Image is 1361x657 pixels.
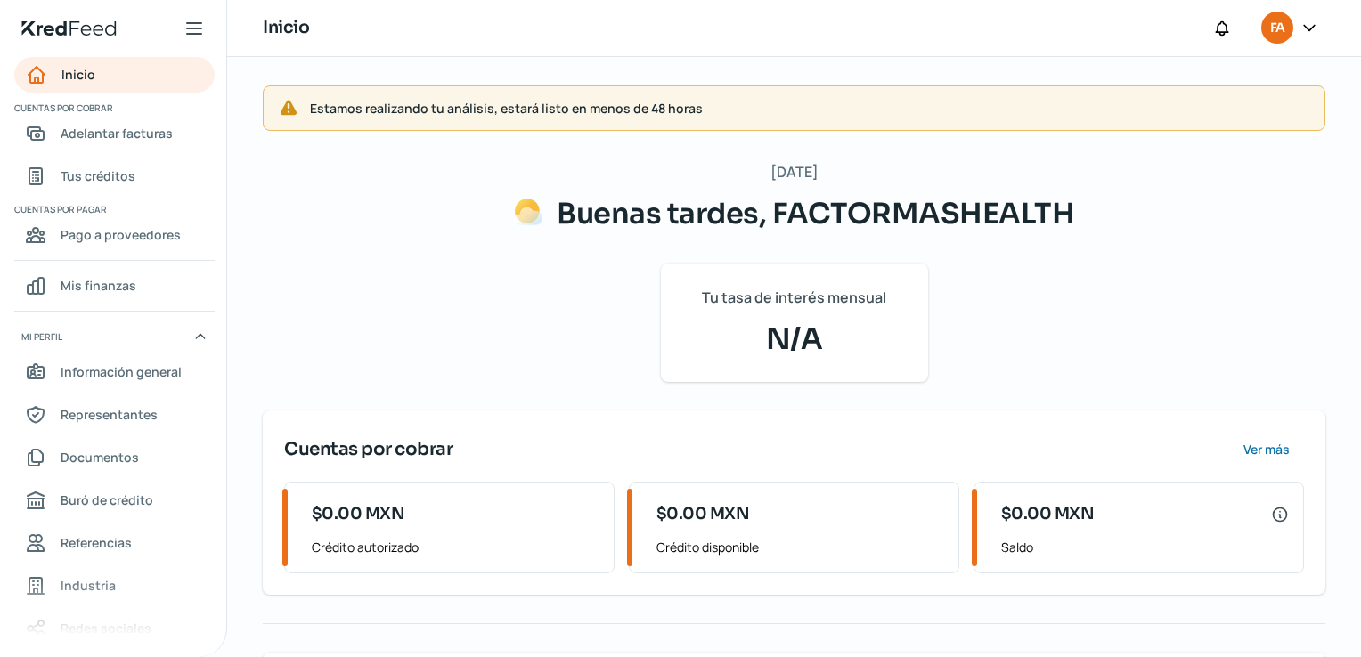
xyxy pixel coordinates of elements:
[284,436,452,463] span: Cuentas por cobrar
[21,328,62,345] span: Mi perfil
[14,440,215,475] a: Documentos
[1270,18,1284,39] span: FA
[557,196,1074,231] span: Buenas tardes, FACTORMASHEALTH
[61,617,151,639] span: Redes sociales
[1243,443,1290,456] span: Ver más
[14,217,215,253] a: Pago a proveedores
[14,483,215,518] a: Buró de crédito
[14,611,215,646] a: Redes sociales
[14,100,212,116] span: Cuentas por cobrar
[312,536,599,558] span: Crédito autorizado
[61,489,153,511] span: Buró de crédito
[61,165,135,187] span: Tus créditos
[14,158,215,194] a: Tus créditos
[702,285,886,311] span: Tu tasa de interés mensual
[61,531,132,554] span: Referencias
[14,525,215,561] a: Referencias
[14,397,215,433] a: Representantes
[14,268,215,304] a: Mis finanzas
[656,502,750,526] span: $0.00 MXN
[61,446,139,468] span: Documentos
[770,159,819,185] span: [DATE]
[14,354,215,390] a: Información general
[14,201,212,217] span: Cuentas por pagar
[1228,432,1304,467] button: Ver más
[14,57,215,93] a: Inicio
[61,361,182,383] span: Información general
[14,568,215,604] a: Industria
[61,122,173,144] span: Adelantar facturas
[514,198,542,226] img: Saludos
[656,536,944,558] span: Crédito disponible
[1001,502,1095,526] span: $0.00 MXN
[61,63,95,85] span: Inicio
[1001,536,1289,558] span: Saldo
[682,318,907,361] span: N/A
[263,15,309,41] h1: Inicio
[312,502,405,526] span: $0.00 MXN
[61,274,136,296] span: Mis finanzas
[61,574,116,596] span: Industria
[61,403,158,426] span: Representantes
[14,116,215,151] a: Adelantar facturas
[61,223,181,246] span: Pago a proveedores
[310,97,1310,119] span: Estamos realizando tu análisis, estará listo en menos de 48 horas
